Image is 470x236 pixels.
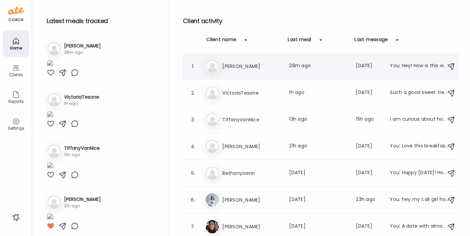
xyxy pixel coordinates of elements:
img: images%2FmxiqlkSjOLc450HhRStDX6eBpyy2%2FN0YYins4rPHrzMIoskTs%2FIODuZBY8aeKrBuEdfqs9_1080 [47,111,53,120]
h3: VictoriaTesone [222,89,281,97]
img: avatars%2Fg0h3UeSMiaSutOWea2qVtuQrzdp1 [206,193,219,207]
div: Last meal [288,36,311,47]
img: bg-avatar-default.svg [47,196,61,209]
div: 5. [189,169,197,177]
h3: TiffanyVanNice [222,116,281,124]
div: You: Hey! How is this week going?? [390,62,449,70]
h3: TiffanyVanNice [64,145,100,152]
div: 6. [189,196,197,204]
h3: [PERSON_NAME] [222,196,281,204]
img: avatars%2FAaUPpAz4UBePyDKK2OMJTfZ0WR82 [206,220,219,233]
img: ate [8,5,24,16]
div: coach [8,17,23,23]
img: bg-avatar-default.svg [47,93,61,107]
div: 21h ago [289,142,348,150]
div: 1h ago [289,89,348,97]
div: [DATE] [356,62,382,70]
div: Home [4,46,28,50]
img: bg-avatar-default.svg [206,113,219,126]
img: images%2Fvrxxq8hx67gXpjBZ45R0tDyoZHb2%2FI62UZZ3eRvZaS7tPU1Hg%2FRvQ9ePBtojhHdHI58Dux_1080 [47,60,53,69]
div: 2. [189,89,197,97]
img: bg-avatar-default.svg [206,140,219,153]
div: 13h ago [64,152,100,158]
img: bg-avatar-default.svg [206,60,219,73]
div: 28m ago [289,62,348,70]
h3: [PERSON_NAME] [222,223,281,231]
div: [DATE] [289,223,348,231]
div: [DATE] [289,196,348,204]
div: 23h ago [356,196,382,204]
h3: [PERSON_NAME] [64,42,101,49]
div: You: Love this breakfast! [390,142,449,150]
div: [DATE] [356,223,382,231]
div: 1. [189,62,197,70]
div: I am curious about how long things take to move thru digestion. I sort of feel like [DATE] desser... [390,116,449,124]
h3: [PERSON_NAME] [222,142,281,150]
div: 1h ago [64,101,99,107]
div: [DATE] [289,169,348,177]
h3: [PERSON_NAME] [222,62,281,70]
div: 4. [189,142,197,150]
div: Settings [4,126,28,130]
div: 15h ago [356,116,382,124]
div: [DATE] [356,142,382,150]
h2: Client activity [183,16,459,26]
div: You: Happy [DATE]! How is your back?? [390,169,449,177]
div: [DATE] [356,89,382,97]
div: [DATE] [356,169,382,177]
div: Last message [355,36,388,47]
div: 21h ago [64,203,101,209]
img: bg-avatar-default.svg [47,144,61,158]
img: bg-avatar-default.svg [47,42,61,55]
div: Such a good sweet treat! [390,89,449,97]
div: 28m ago [64,49,101,55]
div: You: A date with almond butter sounds delicious as a snack sometimes! [390,223,449,231]
div: Reports [4,99,28,104]
img: images%2FZgJF31Rd8kYhOjF2sNOrWQwp2zj1%2FxUelkJYGPp1YGrwqsg3y%2FsUjcXBEAzLdetj39mpyz_1080 [47,162,53,171]
div: 3. [189,116,197,124]
div: 13h ago [289,116,348,124]
h3: VictoriaTesone [64,94,99,101]
div: 7. [189,223,197,231]
img: bg-avatar-default.svg [206,86,219,100]
h3: [PERSON_NAME] [64,196,101,203]
div: Client name [206,36,236,47]
div: Clients [4,73,28,77]
h3: BethanyVann [222,169,281,177]
img: images%2FIGQEIMt5eQT4nyUPtclieK9tE1s2%2Fm9ta7qFdBuksFB7VyneK%2FvL7qqkRVg566DgqgIEQv_1080 [47,213,53,222]
div: You: hey my cali girl hows it going?! [390,196,449,204]
h2: Latest meals tracked [47,16,159,26]
img: bg-avatar-default.svg [206,166,219,180]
